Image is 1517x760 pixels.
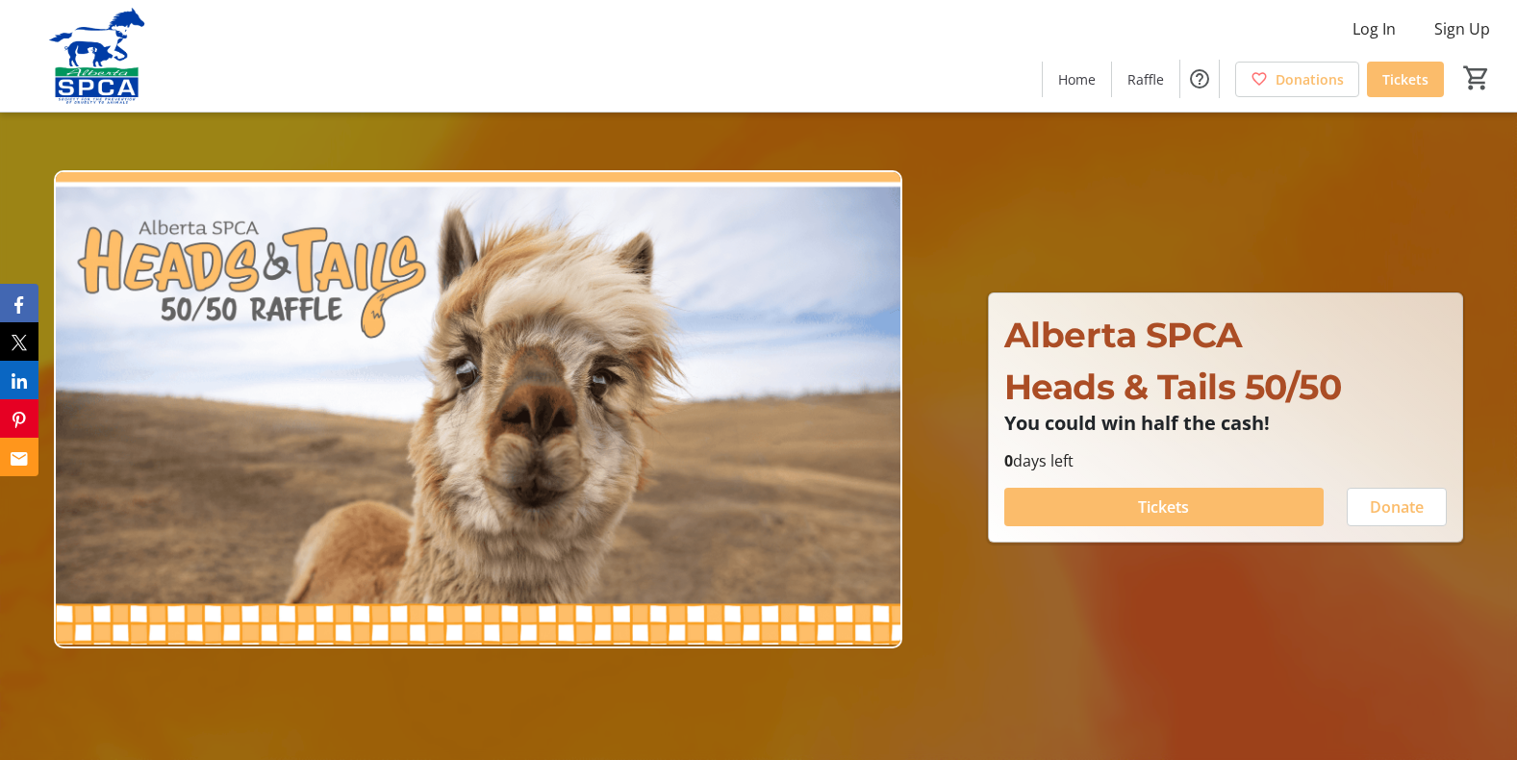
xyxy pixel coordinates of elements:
[1004,488,1324,526] button: Tickets
[1004,366,1342,408] span: Heads & Tails 50/50
[1043,62,1111,97] a: Home
[1004,449,1447,472] p: days left
[1434,17,1490,40] span: Sign Up
[1347,488,1447,526] button: Donate
[54,170,902,647] img: Campaign CTA Media Photo
[1180,60,1219,98] button: Help
[12,8,183,104] img: Alberta SPCA's Logo
[1004,450,1013,471] span: 0
[1127,69,1164,89] span: Raffle
[1004,413,1447,434] p: You could win half the cash!
[1337,13,1411,44] button: Log In
[1004,314,1243,356] span: Alberta SPCA
[1112,62,1179,97] a: Raffle
[1276,69,1344,89] span: Donations
[1419,13,1505,44] button: Sign Up
[1138,495,1189,519] span: Tickets
[1370,495,1424,519] span: Donate
[1382,69,1429,89] span: Tickets
[1353,17,1396,40] span: Log In
[1058,69,1096,89] span: Home
[1459,61,1494,95] button: Cart
[1235,62,1359,97] a: Donations
[1367,62,1444,97] a: Tickets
